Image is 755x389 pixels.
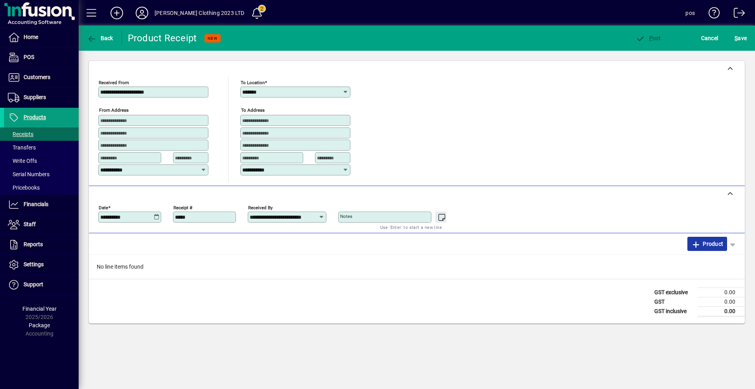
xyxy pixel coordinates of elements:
span: ave [735,32,747,44]
span: Package [29,322,50,328]
td: 0.00 [698,288,745,297]
button: Back [85,31,115,45]
span: Customers [24,74,50,80]
mat-label: Receipt # [173,205,192,210]
a: Logout [728,2,745,27]
div: No line items found [89,255,745,279]
button: Save [733,31,749,45]
a: Serial Numbers [4,168,79,181]
mat-label: To location [241,80,265,85]
mat-label: Received by [248,205,273,210]
span: Back [87,35,113,41]
button: Cancel [699,31,720,45]
a: Staff [4,215,79,234]
mat-label: Notes [340,214,352,219]
span: Support [24,281,43,288]
a: Support [4,275,79,295]
div: Product Receipt [128,32,197,44]
a: Settings [4,255,79,275]
mat-hint: Use 'Enter' to start a new line [380,223,442,232]
span: Transfers [8,144,36,151]
span: Staff [24,221,36,227]
a: Home [4,28,79,47]
a: Suppliers [4,88,79,107]
td: 0.00 [698,306,745,316]
span: Reports [24,241,43,247]
button: Profile [129,6,155,20]
span: Pricebooks [8,184,40,191]
div: pos [685,7,695,19]
span: ost [635,35,661,41]
span: POS [24,54,34,60]
td: 0.00 [698,297,745,306]
span: P [649,35,653,41]
span: Settings [24,261,44,267]
a: Receipts [4,127,79,141]
span: Financials [24,201,48,207]
a: Pricebooks [4,181,79,194]
td: GST exclusive [650,288,698,297]
app-page-header-button: Back [79,31,122,45]
a: Transfers [4,141,79,154]
span: Cancel [701,32,718,44]
button: Product [687,237,727,251]
span: Serial Numbers [8,171,50,177]
a: Knowledge Base [703,2,720,27]
a: POS [4,48,79,67]
mat-label: Received From [99,80,129,85]
button: Add [104,6,129,20]
span: Product [691,238,723,250]
td: GST [650,297,698,306]
span: Write Offs [8,158,37,164]
span: Financial Year [22,306,57,312]
a: Customers [4,68,79,87]
a: Financials [4,195,79,214]
span: Suppliers [24,94,46,100]
span: NEW [208,36,217,41]
a: Reports [4,235,79,254]
span: S [735,35,738,41]
div: [PERSON_NAME] Clothing 2023 LTD [155,7,244,19]
button: Post [633,31,663,45]
span: Receipts [8,131,33,137]
span: Products [24,114,46,120]
span: Home [24,34,38,40]
a: Write Offs [4,154,79,168]
td: GST inclusive [650,306,698,316]
mat-label: Date [99,205,108,210]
